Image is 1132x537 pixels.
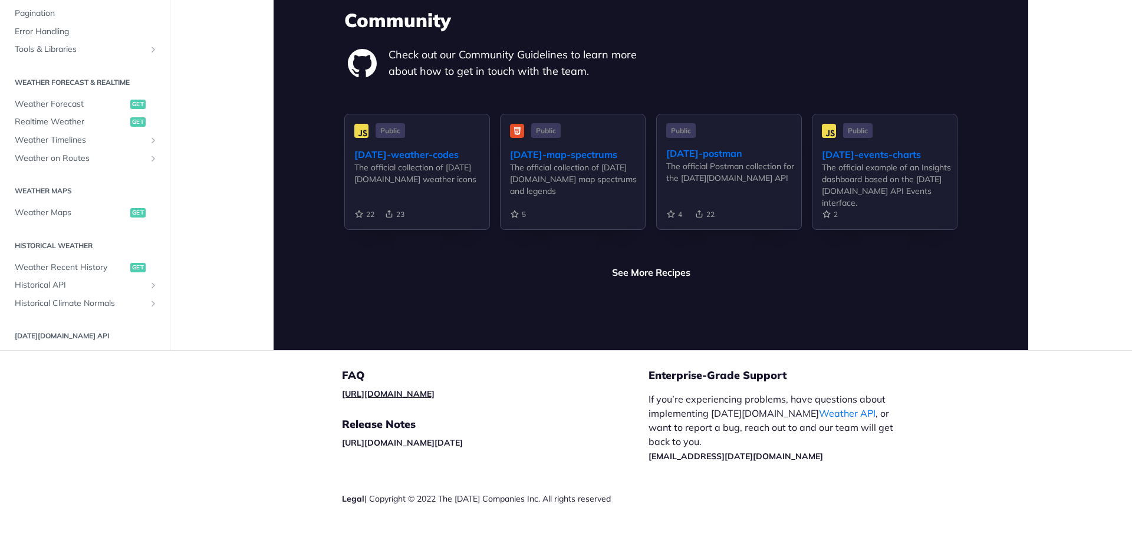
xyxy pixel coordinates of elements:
[149,45,158,54] button: Show subpages for Tools & Libraries
[130,117,146,127] span: get
[149,153,158,163] button: Show subpages for Weather on Routes
[9,331,161,341] h2: [DATE][DOMAIN_NAME] API
[9,349,161,367] a: Locations APIShow subpages for Locations API
[149,136,158,145] button: Show subpages for Weather Timelines
[15,152,146,164] span: Weather on Routes
[666,146,801,160] div: [DATE]-postman
[15,279,146,291] span: Historical API
[9,23,161,41] a: Error Handling
[9,113,161,131] a: Realtime Weatherget
[9,5,161,22] a: Pagination
[510,162,645,197] div: The official collection of [DATE][DOMAIN_NAME] map spectrums and legends
[342,417,649,431] h5: Release Notes
[666,123,696,138] span: Public
[15,98,127,110] span: Weather Forecast
[344,7,957,33] h3: Community
[531,123,561,138] span: Public
[9,41,161,58] a: Tools & LibrariesShow subpages for Tools & Libraries
[342,493,364,504] a: Legal
[354,147,489,162] div: [DATE]-weather-codes
[649,451,823,462] a: [EMAIL_ADDRESS][DATE][DOMAIN_NAME]
[342,437,463,448] a: [URL][DOMAIN_NAME][DATE]
[354,162,489,185] div: The official collection of [DATE][DOMAIN_NAME] weather icons
[149,299,158,308] button: Show subpages for Historical Climate Normals
[9,276,161,294] a: Historical APIShow subpages for Historical API
[9,204,161,222] a: Weather Mapsget
[130,100,146,109] span: get
[15,44,146,55] span: Tools & Libraries
[649,392,906,463] p: If you’re experiencing problems, have questions about implementing [DATE][DOMAIN_NAME] , or want ...
[149,281,158,290] button: Show subpages for Historical API
[342,368,649,383] h5: FAQ
[15,261,127,273] span: Weather Recent History
[389,47,651,80] p: Check out our Community Guidelines to learn more about how to get in touch with the team.
[130,208,146,218] span: get
[9,295,161,312] a: Historical Climate NormalsShow subpages for Historical Climate Normals
[15,26,158,38] span: Error Handling
[15,207,127,219] span: Weather Maps
[344,114,490,249] a: Public [DATE]-weather-codes The official collection of [DATE][DOMAIN_NAME] weather icons
[15,116,127,128] span: Realtime Weather
[15,134,146,146] span: Weather Timelines
[9,240,161,251] h2: Historical Weather
[822,147,957,162] div: [DATE]-events-charts
[666,160,801,184] div: The official Postman collection for the [DATE][DOMAIN_NAME] API
[500,114,646,249] a: Public [DATE]-map-spectrums The official collection of [DATE][DOMAIN_NAME] map spectrums and legends
[819,407,876,419] a: Weather API
[9,95,161,113] a: Weather Forecastget
[656,114,802,249] a: Public [DATE]-postman The official Postman collection for the [DATE][DOMAIN_NAME] API
[510,147,645,162] div: [DATE]-map-spectrums
[843,123,873,138] span: Public
[9,258,161,276] a: Weather Recent Historyget
[649,368,924,383] h5: Enterprise-Grade Support
[812,114,957,249] a: Public [DATE]-events-charts The official example of an Insights dashboard based on the [DATE][DOM...
[15,298,146,309] span: Historical Climate Normals
[15,8,158,19] span: Pagination
[822,162,957,209] div: The official example of an Insights dashboard based on the [DATE][DOMAIN_NAME] API Events interface.
[9,186,161,196] h2: Weather Maps
[9,149,161,167] a: Weather on RoutesShow subpages for Weather on Routes
[342,388,435,399] a: [URL][DOMAIN_NAME]
[342,493,649,505] div: | Copyright © 2022 The [DATE] Companies Inc. All rights reserved
[612,265,690,279] a: See More Recipes
[9,131,161,149] a: Weather TimelinesShow subpages for Weather Timelines
[9,77,161,88] h2: Weather Forecast & realtime
[376,123,405,138] span: Public
[130,262,146,272] span: get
